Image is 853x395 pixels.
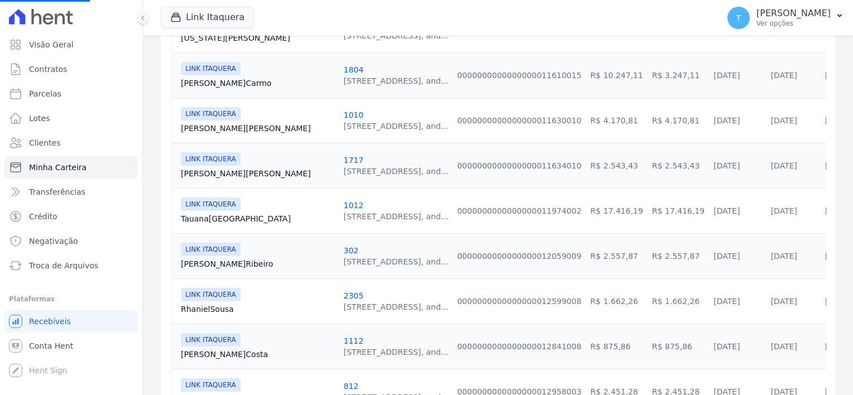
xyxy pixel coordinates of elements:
[825,116,851,125] a: [DATE]
[648,233,709,278] td: R$ 2.557,87
[29,340,73,351] span: Conta Hent
[713,252,740,261] a: [DATE]
[181,168,334,179] a: [PERSON_NAME][PERSON_NAME]
[771,206,797,215] a: [DATE]
[4,181,138,203] a: Transferências
[756,8,831,19] p: [PERSON_NAME]
[181,333,241,346] span: LINK ITAQUERA
[713,342,740,351] a: [DATE]
[4,335,138,357] a: Conta Hent
[713,71,740,80] a: [DATE]
[4,83,138,105] a: Parcelas
[29,137,60,148] span: Clientes
[586,233,648,278] td: R$ 2.557,87
[457,71,582,80] a: 0000000000000000011610015
[648,188,709,233] td: R$ 17.416,19
[736,14,741,22] span: T
[771,342,797,351] a: [DATE]
[4,310,138,333] a: Recebíveis
[29,235,78,247] span: Negativação
[181,78,334,89] a: [PERSON_NAME]Carmo
[181,123,334,134] a: [PERSON_NAME][PERSON_NAME]
[457,116,582,125] a: 0000000000000000011630010
[713,206,740,215] a: [DATE]
[161,7,254,28] button: Link Itaquera
[29,186,85,197] span: Transferências
[718,2,853,33] button: T [PERSON_NAME] Ver opções
[648,278,709,324] td: R$ 1.662,26
[181,378,241,392] span: LINK ITAQUERA
[343,65,363,74] a: 1804
[343,121,448,132] div: [STREET_ADDRESS], and...
[181,32,334,44] a: [US_STATE][PERSON_NAME]
[29,316,71,327] span: Recebíveis
[343,201,363,210] a: 1012
[29,162,87,173] span: Minha Carteira
[181,213,334,224] a: Tauana[GEOGRAPHIC_DATA]
[4,205,138,228] a: Crédito
[29,88,61,99] span: Parcelas
[343,166,448,177] div: [STREET_ADDRESS], and...
[771,297,797,306] a: [DATE]
[771,252,797,261] a: [DATE]
[343,256,448,267] div: [STREET_ADDRESS], and...
[586,324,648,369] td: R$ 875,86
[4,132,138,154] a: Clientes
[343,246,358,255] a: 302
[29,64,67,75] span: Contratos
[181,62,241,75] span: LINK ITAQUERA
[343,346,448,358] div: [STREET_ADDRESS], and...
[825,206,851,215] a: [DATE]
[648,52,709,98] td: R$ 3.247,11
[343,75,448,86] div: [STREET_ADDRESS], and...
[825,161,851,170] a: [DATE]
[29,260,98,271] span: Troca de Arquivos
[4,33,138,56] a: Visão Geral
[29,113,50,124] span: Lotes
[586,98,648,143] td: R$ 4.170,81
[586,278,648,324] td: R$ 1.662,26
[181,288,241,301] span: LINK ITAQUERA
[457,342,582,351] a: 0000000000000000012841008
[343,211,448,222] div: [STREET_ADDRESS], and...
[181,349,334,360] a: [PERSON_NAME]Costa
[4,230,138,252] a: Negativação
[343,301,448,312] div: [STREET_ADDRESS], and...
[457,206,582,215] a: 0000000000000000011974002
[713,297,740,306] a: [DATE]
[4,254,138,277] a: Troca de Arquivos
[343,110,363,119] a: 1010
[29,39,74,50] span: Visão Geral
[343,291,363,300] a: 2305
[648,98,709,143] td: R$ 4.170,81
[586,188,648,233] td: R$ 17.416,19
[825,71,851,80] a: [DATE]
[4,107,138,129] a: Lotes
[771,116,797,125] a: [DATE]
[457,161,582,170] a: 0000000000000000011634010
[586,143,648,188] td: R$ 2.543,43
[9,292,133,306] div: Plataformas
[343,156,363,165] a: 1717
[457,252,582,261] a: 0000000000000000012059009
[825,252,851,261] a: [DATE]
[181,243,241,256] span: LINK ITAQUERA
[4,58,138,80] a: Contratos
[771,161,797,170] a: [DATE]
[648,324,709,369] td: R$ 875,86
[181,107,241,121] span: LINK ITAQUERA
[181,304,334,315] a: RhanielSousa
[825,342,851,351] a: [DATE]
[771,71,797,80] a: [DATE]
[181,258,334,269] a: [PERSON_NAME]Ribeiro
[586,52,648,98] td: R$ 10.247,11
[713,116,740,125] a: [DATE]
[713,161,740,170] a: [DATE]
[181,197,241,211] span: LINK ITAQUERA
[343,336,363,345] a: 1112
[648,143,709,188] td: R$ 2.543,43
[4,156,138,179] a: Minha Carteira
[181,152,241,166] span: LINK ITAQUERA
[457,297,582,306] a: 0000000000000000012599008
[756,19,831,28] p: Ver opções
